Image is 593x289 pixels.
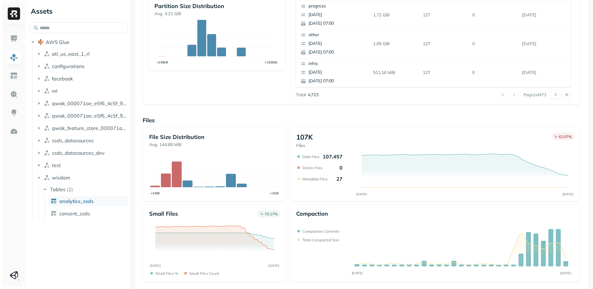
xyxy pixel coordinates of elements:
p: 127 [420,10,470,20]
span: qwak_feature_store_000071ae_e5f6_4c5f_97ab_2b533d00d294 [52,125,128,131]
span: test [52,162,61,168]
p: 1.05 GiB [371,38,420,49]
button: qwak_feature_store_000071ae_e5f6_4c5f_97ab_2b533d00d294 [36,123,128,133]
img: namespace [44,162,50,168]
p: Small files % [155,271,178,276]
a: consent_ssds [48,209,128,218]
p: Metadata Files [302,177,328,181]
p: Sep 4, 2025 [519,38,569,49]
p: Sep 4, 2025 [519,67,569,78]
img: Unity [10,271,18,280]
p: 0 [470,38,519,49]
p: 0 [470,67,519,78]
p: Total [296,92,306,98]
p: File Size Distribution [149,133,280,140]
p: [DATE] 07:00 [309,78,368,84]
tspan: <10MB [157,60,168,64]
span: AWS Glue [46,39,69,45]
p: 0 [339,165,343,171]
button: atl_us_east_1_rl [36,49,128,59]
p: 107,457 [323,153,343,160]
p: Compaction commits [302,229,339,234]
button: qwak_000071ae_e5f6_4c5f_97ab_2b533d00d294_analytics_data_view [36,111,128,121]
img: root [38,39,44,45]
button: infra[DATE][DATE] 07:00 [298,58,371,87]
img: namespace [44,113,50,119]
img: namespace [44,88,50,94]
p: Delete Files [302,166,323,170]
p: 107K [296,133,313,141]
span: ml [52,88,57,94]
p: Files [143,117,581,124]
p: 0 [470,10,519,20]
tspan: [DATE] [150,264,161,267]
tspan: >1GB [270,191,279,195]
button: progress[DATE][DATE] 07:00 [298,1,371,29]
img: table [51,198,57,204]
button: ssds_datasources_dev [36,148,128,158]
img: namespace [44,125,50,131]
img: Dashboard [10,35,18,43]
span: ssds_datasources [52,137,94,144]
span: consent_ssds [59,210,90,217]
tspan: >100GB [265,60,278,64]
button: ml [36,86,128,96]
img: namespace [44,75,50,82]
p: Total compacted size [302,238,339,242]
button: AWS Glue [30,37,128,47]
p: [DATE] [309,41,368,47]
p: 127 [420,38,470,49]
p: Avg. 144.68 MiB [149,142,280,148]
img: Optimization [10,127,18,136]
p: [DATE] 07:00 [309,20,368,27]
p: 1.72 GiB [371,10,420,20]
span: configurations [52,63,85,69]
p: Compaction [296,210,328,217]
tspan: [DATE] [563,192,574,196]
p: progress [309,3,368,9]
p: 62.07 % [559,134,572,139]
p: Small files count [189,271,219,276]
p: Avg. 3.21 GiB [154,11,279,17]
p: 127 [420,67,470,78]
img: table [51,210,57,217]
img: namespace [44,150,50,156]
button: configurations [36,61,128,71]
span: qwak_000071ae_e5f6_4c5f_97ab_2b533d00d294_analytics_data [52,100,128,106]
p: Sep 4, 2025 [519,10,569,20]
img: namespace [44,100,50,106]
tspan: [DATE] [560,271,571,275]
p: 511.16 MiB [371,67,420,78]
tspan: [DATE] [356,192,367,196]
p: Data Files [302,154,320,159]
span: wisdom [52,175,70,181]
button: wisdom [36,173,128,183]
span: atl_us_east_1_rl [52,51,90,57]
tspan: <1MB [151,191,160,195]
p: Partition Size Distribution [154,2,279,10]
img: namespace [44,175,50,181]
img: namespace [44,63,50,69]
p: [DATE] [309,69,368,75]
span: ssds_datasources_dev [52,150,105,156]
img: Asset Explorer [10,72,18,80]
button: ssds_datasources [36,136,128,145]
button: qwak_000071ae_e5f6_4c5f_97ab_2b533d00d294_analytics_data [36,98,128,108]
a: analytics_ssds [48,196,128,206]
img: Query Explorer [10,90,18,98]
p: infra [309,61,368,67]
span: analytics_ssds [59,198,94,204]
p: 27 [336,176,343,182]
img: namespace [44,137,50,144]
img: Ryft [8,7,20,20]
p: 70.17 % [265,212,278,216]
button: Tables(2) [42,184,128,194]
p: [DATE] [309,12,368,18]
p: Small files [149,210,178,217]
span: facebook [52,75,73,82]
tspan: [DATE] [352,271,363,275]
span: qwak_000071ae_e5f6_4c5f_97ab_2b533d00d294_analytics_data_view [52,113,128,119]
img: namespace [44,51,50,57]
img: Assets [10,53,18,61]
p: ( 2 ) [67,186,73,192]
